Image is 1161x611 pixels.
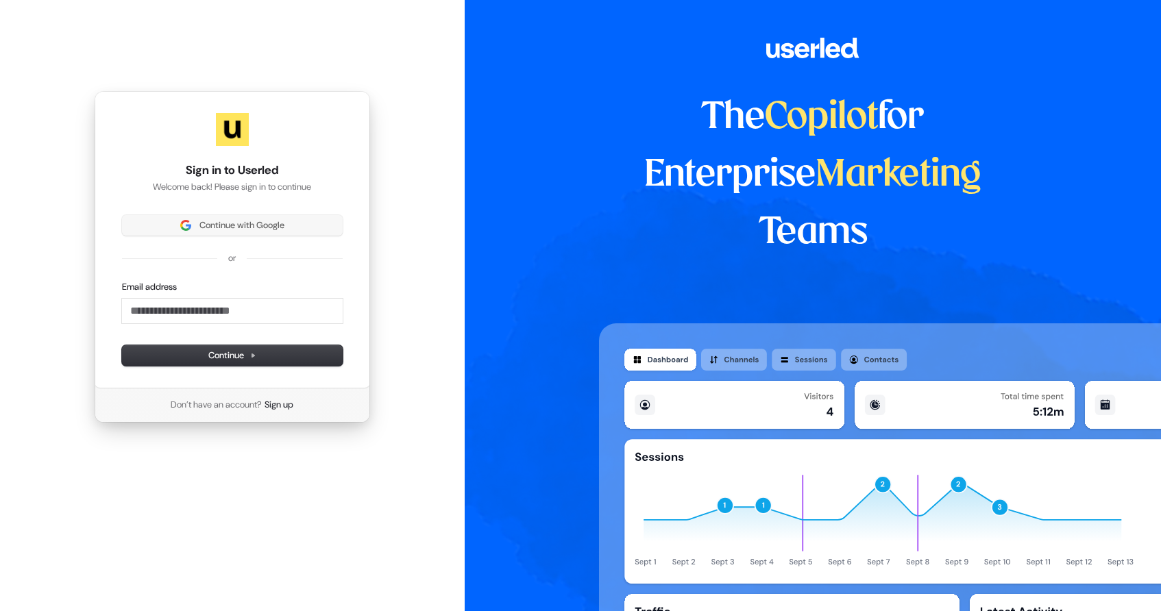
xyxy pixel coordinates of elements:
img: Userled [216,113,249,146]
a: Sign up [265,399,293,411]
span: Don’t have an account? [171,399,262,411]
p: or [228,252,236,264]
button: Continue [122,345,343,366]
span: Continue [208,349,256,362]
label: Email address [122,281,177,293]
span: Marketing [816,158,981,193]
span: Continue with Google [199,219,284,232]
h1: The for Enterprise Teams [599,89,1027,262]
img: Sign in with Google [180,220,191,231]
span: Copilot [765,100,878,136]
button: Sign in with GoogleContinue with Google [122,215,343,236]
p: Welcome back! Please sign in to continue [122,181,343,193]
h1: Sign in to Userled [122,162,343,179]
